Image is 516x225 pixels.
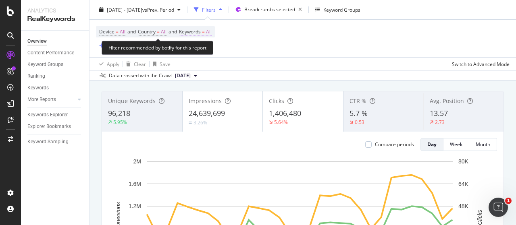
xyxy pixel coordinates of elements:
span: Clicks [269,97,284,105]
div: More Reports [27,95,56,104]
span: CTR % [350,97,366,105]
span: 13.57 [430,108,448,118]
a: Overview [27,37,83,45]
div: Week [450,141,462,148]
button: Apply [96,58,119,70]
span: 1,406,480 [269,108,301,118]
button: Week [443,138,469,151]
div: Analytics [27,6,83,14]
a: Keyword Groups [27,60,83,69]
text: 1.6M [129,181,141,187]
span: Unique Keywords [108,97,156,105]
a: Explorer Bookmarks [27,122,83,131]
text: Clicks [476,210,483,225]
div: 0.53 [355,119,364,126]
div: Keywords Explorer [27,111,68,119]
text: 1.2M [129,203,141,209]
a: Keywords [27,84,83,92]
div: Keyword Groups [27,60,63,69]
span: Country [138,28,156,35]
div: Day [427,141,437,148]
span: [DATE] - [DATE] [107,6,142,13]
div: Filters [202,6,216,13]
button: Day [420,138,443,151]
span: All [161,26,166,37]
div: 2.73 [435,119,445,126]
div: Explorer Bookmarks [27,122,71,131]
span: vs Prev. Period [142,6,174,13]
text: 64K [458,181,469,187]
div: Apply [107,60,119,67]
div: 5.64% [274,119,288,126]
span: 2025 Aug. 1st [175,72,191,79]
div: Clear [134,60,146,67]
div: Month [476,141,490,148]
button: Clear [123,58,146,70]
div: 3.26% [193,119,207,126]
div: Overview [27,37,47,45]
div: 5.95% [113,119,127,126]
div: Keyword Sampling [27,138,69,146]
span: = [157,28,160,35]
span: = [116,28,119,35]
button: Breadcrumbs selected [232,3,305,16]
a: More Reports [27,95,75,104]
div: RealKeywords [27,14,83,24]
span: All [120,26,125,37]
span: and [169,28,177,35]
div: Switch to Advanced Mode [452,60,510,67]
a: Ranking [27,72,83,81]
span: Avg. Position [430,97,464,105]
button: Switch to Advanced Mode [449,58,510,70]
button: Filters [191,3,225,16]
a: Content Performance [27,49,83,57]
div: Keyword Groups [323,6,360,13]
span: Device [99,28,114,35]
iframe: Intercom live chat [489,198,508,217]
a: Keywords Explorer [27,111,83,119]
span: 96,218 [108,108,130,118]
span: Keywords [179,28,201,35]
span: and [127,28,136,35]
text: 2M [133,158,141,165]
span: Breadcrumbs selected [244,6,295,13]
span: Impressions [189,97,222,105]
button: [DATE] - [DATE]vsPrev. Period [96,3,184,16]
div: Keywords [27,84,49,92]
button: Add Filter [96,41,128,51]
div: Ranking [27,72,45,81]
a: Keyword Sampling [27,138,83,146]
button: Keyword Groups [312,3,364,16]
div: Save [160,60,171,67]
span: 1 [505,198,512,204]
span: 5.7 % [350,108,368,118]
div: Compare periods [375,141,414,148]
text: 48K [458,203,469,209]
img: Equal [189,122,192,124]
div: Content Performance [27,49,74,57]
button: [DATE] [172,71,200,81]
text: 80K [458,158,469,165]
span: = [202,28,205,35]
button: Save [150,58,171,70]
span: 24,639,699 [189,108,225,118]
div: Data crossed with the Crawl [109,72,172,79]
button: Month [469,138,497,151]
span: All [206,26,212,37]
div: Filter recommended by botify for this report [102,41,213,55]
